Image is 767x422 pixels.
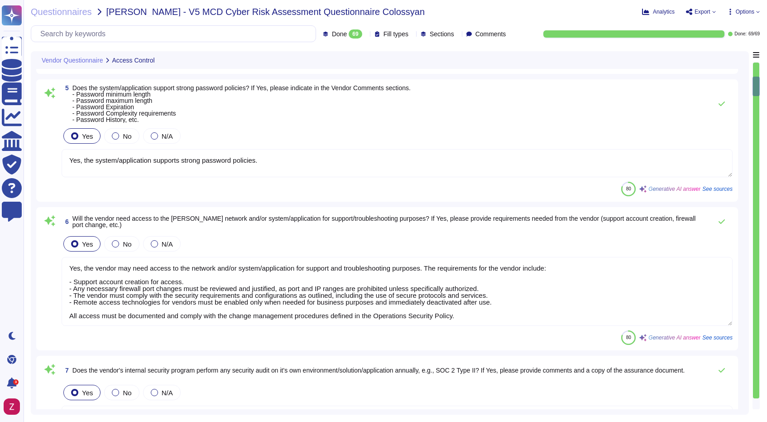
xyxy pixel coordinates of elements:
span: Options [736,9,754,15]
div: 3 [13,379,19,385]
span: Does the vendor's internal security program perform any security audit on it's own environment/so... [72,367,685,374]
span: Yes [82,240,93,248]
span: 6 [62,218,69,225]
span: Analytics [653,9,675,15]
span: N/A [162,132,173,140]
span: 7 [62,367,69,373]
span: See sources [702,186,733,192]
span: Access Control [112,57,154,63]
span: Generative AI answer [648,186,700,192]
span: Generative AI answer [648,335,700,340]
textarea: Yes, the vendor may need access to the network and/or system/application for support and troubles... [62,257,733,326]
span: Questionnaires [31,7,92,16]
button: Analytics [642,8,675,15]
span: See sources [702,335,733,340]
input: Search by keywords [36,26,316,42]
textarea: Yes, the system/application supports strong password policies. [62,149,733,177]
span: Export [695,9,710,15]
span: 80 [626,335,631,340]
span: Comments [475,31,506,37]
span: Sections [430,31,454,37]
span: No [123,389,131,397]
button: user [2,397,26,417]
span: Done: [734,32,747,36]
span: Does the system/application support strong password policies? If Yes, please indicate in the Vend... [72,84,411,123]
span: Yes [82,132,93,140]
span: 69 / 69 [748,32,760,36]
span: No [123,240,131,248]
span: [PERSON_NAME] - V5 MCD Cyber Risk Assessment Questionnaire Colossyan [106,7,425,16]
img: user [4,398,20,415]
span: Yes [82,389,93,397]
span: Vendor Questionnaire [42,57,103,63]
div: 69 [349,29,362,39]
span: Will the vendor need access to the [PERSON_NAME] network and/or system/application for support/tr... [72,215,696,228]
span: 5 [62,85,69,91]
span: N/A [162,389,173,397]
span: No [123,132,131,140]
span: N/A [162,240,173,248]
span: 80 [626,186,631,191]
span: Fill types [383,31,408,37]
span: Done [332,31,347,37]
